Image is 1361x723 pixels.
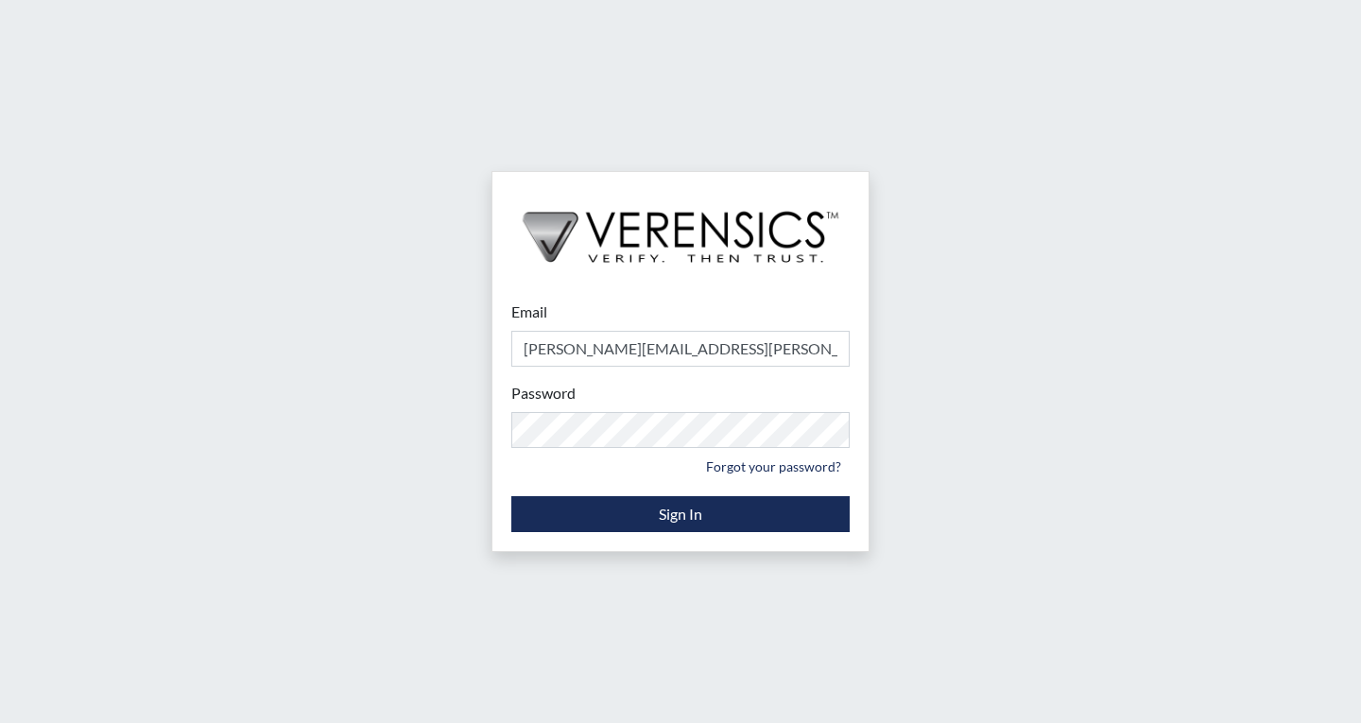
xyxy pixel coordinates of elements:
img: logo-wide-black.2aad4157.png [492,172,869,282]
label: Email [511,301,547,323]
a: Forgot your password? [698,452,850,481]
label: Password [511,382,576,405]
input: Email [511,331,850,367]
button: Sign In [511,496,850,532]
